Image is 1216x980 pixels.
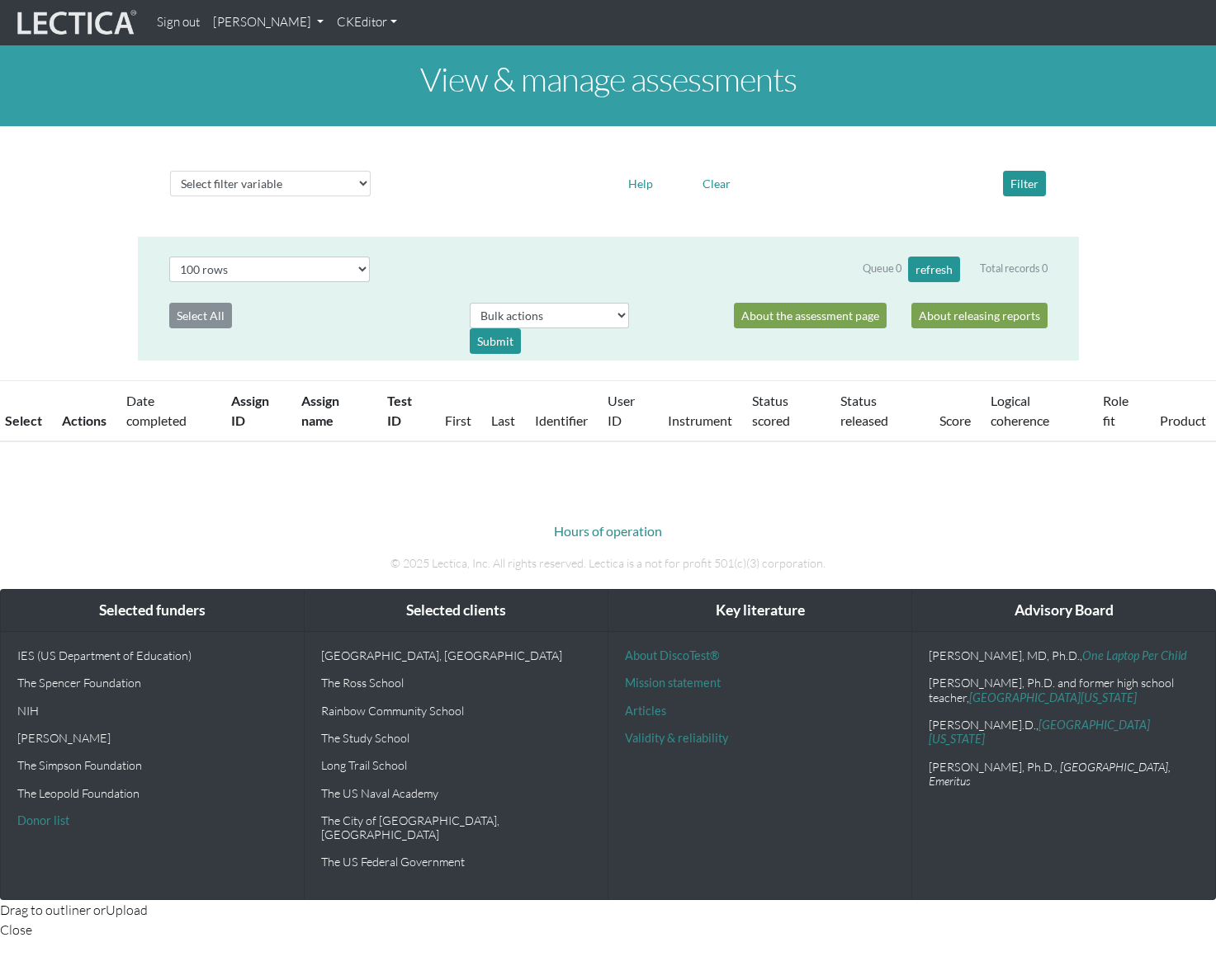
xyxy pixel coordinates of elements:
[206,7,330,39] a: [PERSON_NAME]
[321,704,591,718] p: Rainbow Community School
[608,590,911,632] div: Key literature
[621,174,660,190] a: Help
[291,381,377,442] th: Assign name
[991,393,1049,428] a: Logical coherence
[17,813,69,827] a: Donor list
[377,381,435,442] th: Test ID
[150,554,1067,572] p: © 2025 Lectica, Inc. All rights reserved. Lectica is a not for profit 501(c)(3) corporation.
[912,590,1215,632] div: Advisory Board
[929,648,1199,662] p: [PERSON_NAME], MD, Ph.D.,
[17,731,287,745] p: [PERSON_NAME]
[535,412,588,428] a: Identifier
[321,855,591,869] p: The US Federal Government
[445,412,471,428] a: First
[734,303,887,328] a: About the assessment page
[625,704,666,718] a: Articles
[929,718,1199,747] p: [PERSON_NAME].D.,
[554,523,662,539] a: Hours of operation
[608,393,635,428] a: User ID
[470,328,521,354] div: Submit
[929,676,1199,704] p: [PERSON_NAME], Ph.D. and former high school teacher,
[321,731,591,745] p: The Study School
[321,648,591,662] p: [GEOGRAPHIC_DATA], [GEOGRAPHIC_DATA]
[668,412,732,428] a: Instrument
[863,257,1048,282] div: Queue 0 Total records 0
[17,786,287,800] p: The Leopold Foundation
[1160,412,1206,428] a: Product
[840,393,888,428] a: Status released
[169,303,232,328] button: Select All
[1003,171,1046,196] button: Filter
[13,7,137,39] img: lecticalive
[929,760,1199,789] p: [PERSON_NAME], Ph.D.
[321,813,591,842] p: The City of [GEOGRAPHIC_DATA], [GEOGRAPHIC_DATA]
[150,7,206,39] a: Sign out
[17,704,287,718] p: NIH
[695,171,738,196] button: Clear
[625,676,721,690] a: Mission statement
[1,590,304,632] div: Selected funders
[321,758,591,772] p: Long Trail School
[17,676,287,690] p: The Spencer Foundation
[17,758,287,772] p: The Simpson Foundation
[969,690,1137,704] a: [GEOGRAPHIC_DATA][US_STATE]
[221,381,292,442] th: Assign ID
[911,303,1048,328] a: About releasing reports
[625,731,728,745] a: Validity & reliability
[491,412,515,428] a: Last
[752,393,790,428] a: Status scored
[1082,648,1187,662] a: One Laptop Per Child
[330,7,404,39] a: CKEditor
[106,902,148,918] span: Upload
[621,171,660,196] button: Help
[1103,393,1128,428] a: Role fit
[52,381,116,442] th: Actions
[625,648,719,662] a: About DiscoTest®
[305,590,608,632] div: Selected clients
[321,786,591,800] p: The US Naval Academy
[939,412,971,428] a: Score
[321,676,591,690] p: The Ross School
[908,257,960,282] button: refresh
[929,718,1150,746] a: [GEOGRAPHIC_DATA][US_STATE]
[126,393,187,428] a: Date completed
[929,760,1171,788] em: , [GEOGRAPHIC_DATA], Emeritus
[17,648,287,662] p: IES (US Department of Education)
